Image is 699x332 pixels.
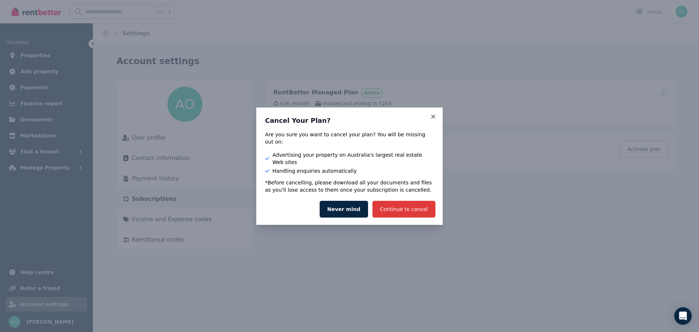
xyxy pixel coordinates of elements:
li: Handling enquiries automatically [265,167,434,175]
li: Advertising your property on Australia's largest real estate Web sites [265,151,434,166]
p: *Before cancelling, please download all your documents and files as you'll lose access to them on... [265,179,434,194]
button: Continue to cancel [372,201,435,218]
div: Are you sure you want to cancel your plan? You will be missing out on: [265,131,434,145]
button: Never mind [320,201,368,218]
div: Open Intercom Messenger [674,307,692,325]
h3: Cancel Your Plan? [265,116,434,125]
